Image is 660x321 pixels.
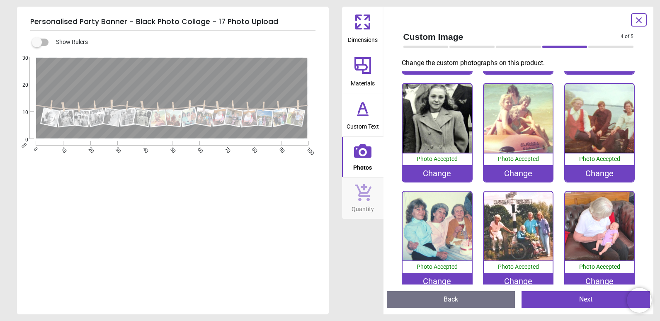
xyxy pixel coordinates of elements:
h5: Personalised Party Banner - Black Photo Collage - 17 Photo Upload [30,13,315,31]
div: Change [565,165,634,182]
button: Custom Text [342,93,383,136]
button: Materials [342,50,383,93]
span: Quantity [352,201,374,214]
button: Next [522,291,650,308]
p: Change the custom photographs on this product. [402,58,641,68]
span: Photo Accepted [498,263,539,270]
span: Photo Accepted [498,156,539,162]
span: 0 [12,136,28,143]
span: 10 [59,146,65,151]
button: Dimensions [342,7,383,50]
div: Change [403,165,471,182]
span: Custom Image [403,31,621,43]
span: Photos [353,160,372,172]
span: 80 [250,146,256,151]
span: 60 [196,146,201,151]
span: Photo Accepted [417,156,458,162]
div: Change [403,273,471,289]
span: Photo Accepted [579,263,620,270]
span: 100 [305,146,310,151]
span: 20 [87,146,92,151]
span: 20 [12,82,28,89]
button: Back [387,291,515,308]
button: Quantity [342,178,383,219]
span: Photo Accepted [579,156,620,162]
span: 30 [114,146,119,151]
span: 70 [223,146,228,151]
span: Dimensions [348,32,378,44]
div: Change [484,165,553,182]
span: Materials [351,75,375,88]
span: 10 [12,109,28,116]
span: 40 [141,146,146,151]
span: Photo Accepted [417,263,458,270]
button: Photos [342,137,383,178]
div: Show Rulers [37,37,329,47]
span: 90 [277,146,283,151]
div: Change [484,273,553,289]
span: cm [20,141,28,149]
iframe: Brevo live chat [627,288,652,313]
div: Change [565,273,634,289]
span: 50 [168,146,174,151]
span: 4 of 5 [621,33,633,40]
span: 0 [32,146,37,151]
span: Custom Text [347,119,379,131]
span: 30 [12,55,28,62]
